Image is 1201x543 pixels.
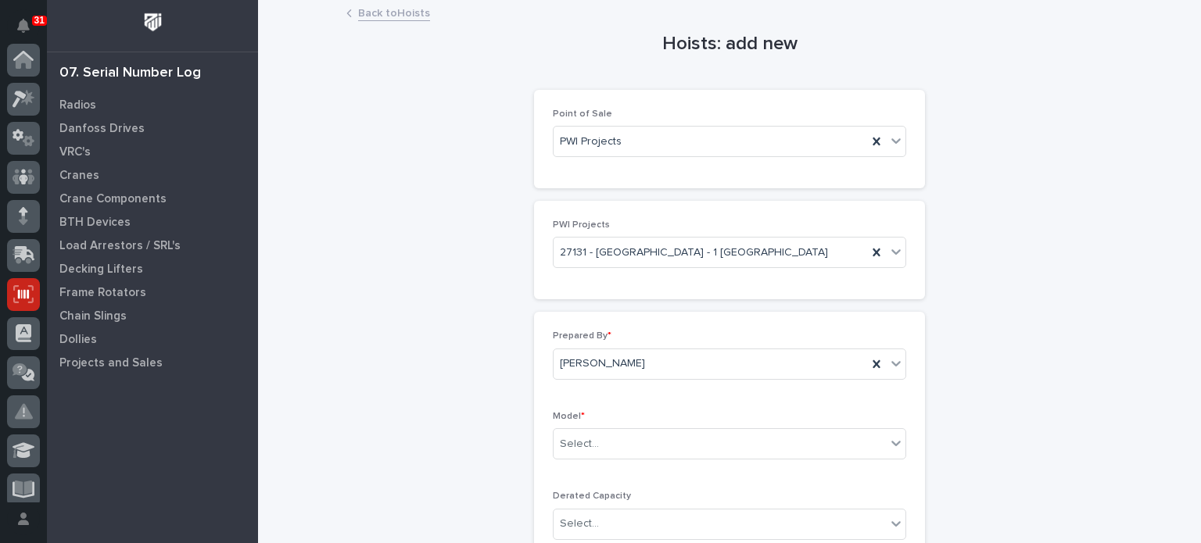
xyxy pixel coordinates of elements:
[59,216,131,230] p: BTH Devices
[47,210,258,234] a: BTH Devices
[47,351,258,374] a: Projects and Sales
[47,187,258,210] a: Crane Components
[534,33,925,55] h1: Hoists: add new
[553,412,585,421] span: Model
[47,304,258,327] a: Chain Slings
[560,436,599,452] div: Select...
[47,327,258,351] a: Dollies
[59,169,99,183] p: Cranes
[59,65,201,82] div: 07. Serial Number Log
[560,245,828,261] span: 27131 - [GEOGRAPHIC_DATA] - 1 [GEOGRAPHIC_DATA]
[59,192,167,206] p: Crane Components
[59,98,96,113] p: Radios
[59,356,163,370] p: Projects and Sales
[47,280,258,304] a: Frame Rotators
[553,331,611,341] span: Prepared By
[34,15,45,26] p: 31
[553,491,631,501] span: Derated Capacity
[59,239,181,253] p: Load Arrestors / SRL's
[47,257,258,280] a: Decking Lifters
[560,134,622,150] span: PWI Projects
[59,145,91,159] p: VRC's
[47,234,258,257] a: Load Arrestors / SRL's
[59,286,146,300] p: Frame Rotators
[20,19,40,44] div: Notifications31
[47,163,258,187] a: Cranes
[560,355,645,372] span: [PERSON_NAME]
[59,333,97,347] p: Dollies
[47,93,258,116] a: Radios
[7,9,40,42] button: Notifications
[47,116,258,140] a: Danfoss Drives
[553,109,612,119] span: Point of Sale
[358,3,430,21] a: Back toHoists
[553,220,610,230] span: PWI Projects
[59,309,127,323] p: Chain Slings
[560,516,599,532] div: Select...
[138,8,167,37] img: Workspace Logo
[47,140,258,163] a: VRC's
[59,122,145,136] p: Danfoss Drives
[59,263,143,277] p: Decking Lifters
